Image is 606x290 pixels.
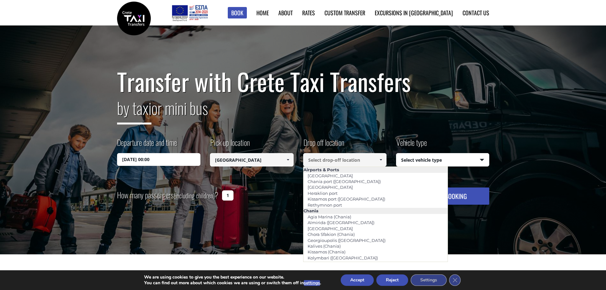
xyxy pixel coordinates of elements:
[282,153,293,166] a: Show All Items
[324,9,365,17] a: Custom Transfer
[463,9,489,17] a: Contact us
[341,274,374,286] button: Accept
[144,274,321,280] p: We are using cookies to give you the best experience on our website.
[396,137,427,153] label: Vehicle type
[302,9,315,17] a: Rates
[376,274,408,286] button: Reject
[396,153,489,167] span: Select vehicle type
[303,230,359,239] a: Chora Sfakion (Chania)
[303,242,345,251] a: Kalives (Chania)
[171,3,209,22] img: e-bannersEUERDF180X90.jpg
[303,171,357,180] a: [GEOGRAPHIC_DATA]
[117,68,489,95] h1: Transfer with Crete Taxi Transfers
[210,137,250,153] label: Pick up location
[228,7,247,19] a: Book
[376,153,386,166] a: Show All Items
[303,195,389,203] a: Kissamos port ([GEOGRAPHIC_DATA])
[303,247,350,256] a: Kissamos (Chania)
[303,236,390,245] a: Georgioupolis ([GEOGRAPHIC_DATA])
[303,212,355,221] a: Agia Marina (Chania)
[117,137,177,153] label: Departure date and time
[303,189,342,198] a: Heraklion port
[210,153,294,166] input: Select pickup location
[375,9,453,17] a: Excursions in [GEOGRAPHIC_DATA]
[303,201,346,209] a: Rethymnon port
[303,167,448,173] li: Airports & Ports
[117,14,151,21] a: Crete Taxi Transfers | Safe Taxi Transfer Services from to Heraklion Airport, Chania Airport, Ret...
[304,280,320,286] button: settings
[117,2,151,35] img: Crete Taxi Transfers | Safe Taxi Transfer Services from to Heraklion Airport, Chania Airport, Ret...
[303,177,385,186] a: Chania port ([GEOGRAPHIC_DATA])
[144,280,321,286] p: You can find out more about which cookies we are using or switch them off in .
[174,191,215,200] small: (including children)
[303,137,344,153] label: Drop off location
[303,153,387,166] input: Select drop-off location
[278,9,293,17] a: About
[449,274,461,286] button: Close GDPR Cookie Banner
[303,218,379,227] a: Almirida ([GEOGRAPHIC_DATA])
[303,183,357,192] a: [GEOGRAPHIC_DATA]
[256,9,269,17] a: Home
[117,95,489,129] h2: or mini bus
[303,208,448,214] li: Chania
[117,187,218,203] label: How many passengers ?
[411,274,447,286] button: Settings
[303,224,357,233] a: [GEOGRAPHIC_DATA]
[303,253,382,262] a: Kolymbari ([GEOGRAPHIC_DATA])
[117,96,151,124] span: by taxi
